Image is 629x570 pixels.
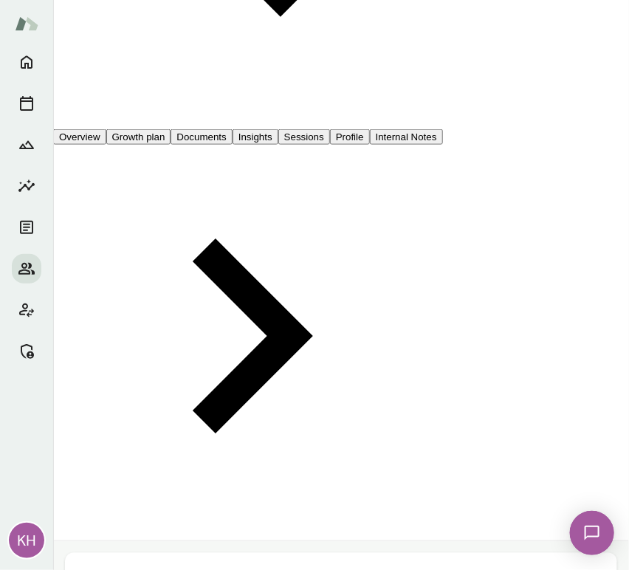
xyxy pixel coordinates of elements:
button: Client app [12,295,41,325]
button: Insights [12,171,41,201]
button: Sessions [278,129,330,145]
img: Mento [15,10,38,38]
button: Insights [233,129,278,145]
div: KH [9,523,44,558]
button: Internal Notes [370,129,443,145]
button: Documents [171,129,232,145]
button: Members [12,254,41,284]
button: Manage [12,337,41,366]
button: Overview [53,129,106,145]
button: Sessions [12,89,41,118]
button: Documents [12,213,41,242]
button: Growth Plan [12,130,41,159]
button: Growth plan [106,129,171,145]
button: Profile [330,129,370,145]
button: Home [12,47,41,77]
